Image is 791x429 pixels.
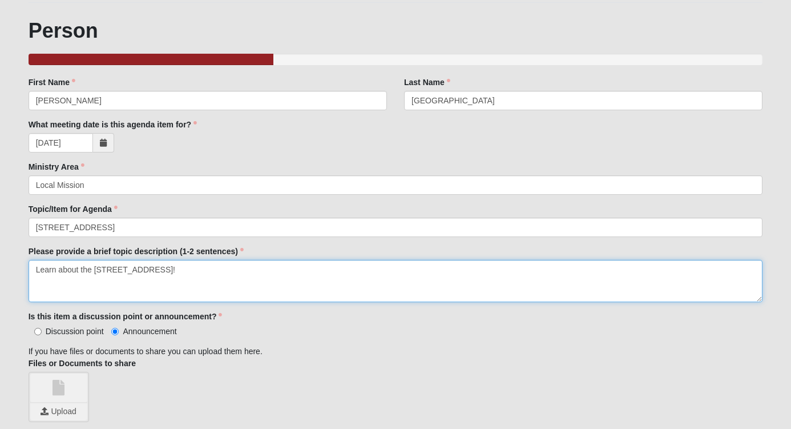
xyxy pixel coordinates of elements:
span: Discussion point [46,327,104,336]
label: Ministry Area [29,161,84,173]
label: Is this item a discussion point or announcement? [29,311,223,322]
h1: Person [29,18,763,43]
label: Please provide a brief topic description (1-2 sentences) [29,246,244,257]
label: Last Name [404,77,450,88]
label: Files or Documents to share [29,358,136,369]
input: Discussion point [34,328,42,335]
label: First Name [29,77,75,88]
label: Topic/Item for Agenda [29,203,118,215]
span: Announcement [123,327,176,336]
label: What meeting date is this agenda item for? [29,119,197,130]
input: Announcement [111,328,119,335]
